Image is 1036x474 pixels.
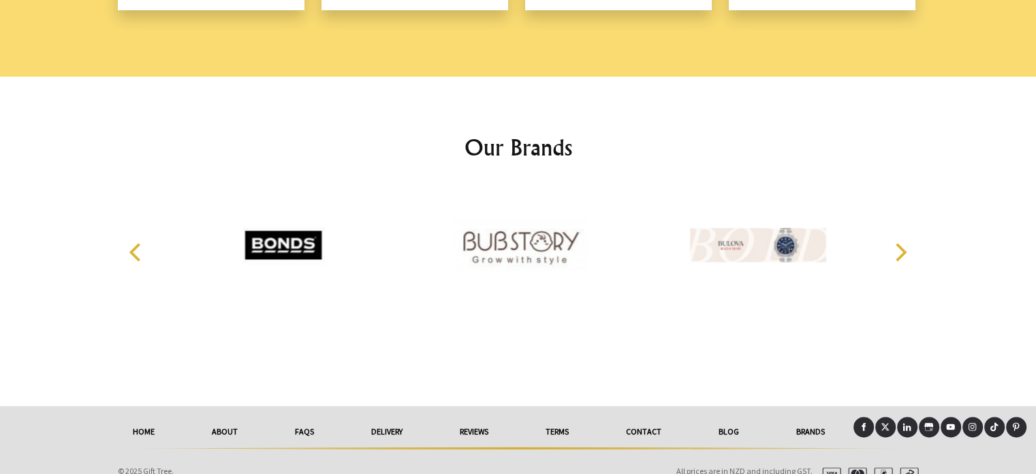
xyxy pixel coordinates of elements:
a: Instagram [962,417,983,437]
a: X (Twitter) [875,417,896,437]
a: Terms [517,417,597,447]
a: Tiktok [984,417,1005,437]
a: Blog [690,417,768,447]
a: reviews [431,417,517,447]
img: Bub Story [452,194,588,296]
a: delivery [343,417,431,447]
h2: Our Brands [115,131,922,164]
a: LinkedIn [897,417,917,437]
a: Brands [768,417,853,447]
a: About [183,417,266,447]
a: Contact [597,417,690,447]
a: HOME [104,417,183,447]
img: Bulova Watches [690,194,826,296]
button: Previous [122,237,152,267]
a: Facebook [853,417,874,437]
a: FAQs [266,417,343,447]
img: Bonds Baby [215,194,351,296]
a: Pinterest [1006,417,1026,437]
button: Next [885,237,915,267]
a: Youtube [941,417,961,437]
